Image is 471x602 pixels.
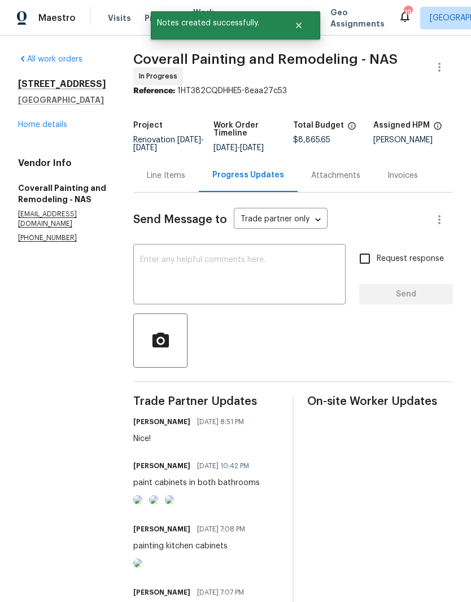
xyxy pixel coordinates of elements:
[133,144,157,152] span: [DATE]
[133,136,204,152] span: Renovation
[133,53,398,66] span: Coverall Painting and Remodeling - NAS
[293,121,344,129] h5: Total Budget
[213,121,294,137] h5: Work Order Timeline
[330,7,385,29] span: Geo Assignments
[234,211,328,229] div: Trade partner only
[377,253,444,265] span: Request response
[133,87,175,95] b: Reference:
[213,144,264,152] span: -
[307,396,453,407] span: On-site Worker Updates
[139,71,182,82] span: In Progress
[240,144,264,152] span: [DATE]
[404,7,412,18] div: 19
[213,144,237,152] span: [DATE]
[133,416,190,427] h6: [PERSON_NAME]
[133,540,252,552] div: painting kitchen cabinets
[387,170,418,181] div: Invoices
[133,477,260,488] div: paint cabinets in both bathrooms
[18,55,82,63] a: All work orders
[133,85,453,97] div: 1HT382CQDHHE5-8eaa27c53
[108,12,131,24] span: Visits
[373,121,430,129] h5: Assigned HPM
[151,11,280,35] span: Notes created successfully.
[197,416,244,427] span: [DATE] 8:51 PM
[133,396,279,407] span: Trade Partner Updates
[18,158,106,169] h4: Vendor Info
[18,182,106,205] h5: Coverall Painting and Remodeling - NAS
[133,460,190,472] h6: [PERSON_NAME]
[133,214,227,225] span: Send Message to
[177,136,201,144] span: [DATE]
[133,136,204,152] span: -
[197,587,244,598] span: [DATE] 7:07 PM
[193,7,222,29] span: Work Orders
[145,12,180,24] span: Projects
[311,170,360,181] div: Attachments
[38,12,76,24] span: Maestro
[373,136,453,144] div: [PERSON_NAME]
[18,121,67,129] a: Home details
[133,524,190,535] h6: [PERSON_NAME]
[197,460,249,472] span: [DATE] 10:42 PM
[197,524,245,535] span: [DATE] 7:08 PM
[212,169,284,181] div: Progress Updates
[133,121,163,129] h5: Project
[293,136,330,144] span: $8,865.65
[347,121,356,136] span: The total cost of line items that have been proposed by Opendoor. This sum includes line items th...
[133,433,251,444] div: Nice!
[433,121,442,136] span: The hpm assigned to this work order.
[133,587,190,598] h6: [PERSON_NAME]
[147,170,185,181] div: Line Items
[280,14,317,37] button: Close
